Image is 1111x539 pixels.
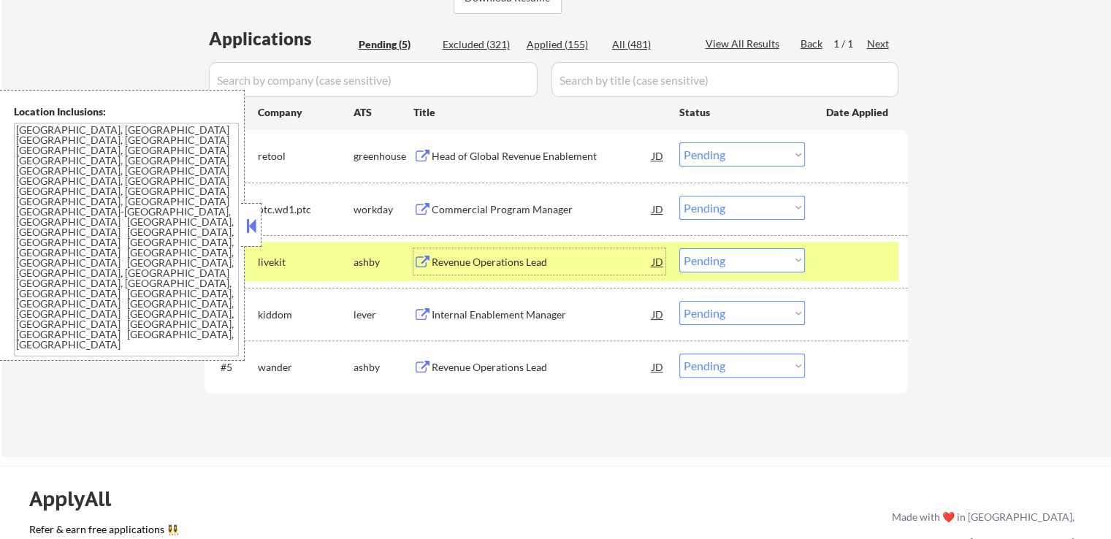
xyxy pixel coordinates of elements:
[29,486,128,511] div: ApplyAll
[258,255,354,269] div: livekit
[258,202,354,217] div: ptc.wd1.ptc
[651,248,665,275] div: JD
[413,105,665,120] div: Title
[258,307,354,322] div: kiddom
[443,37,516,52] div: Excluded (321)
[679,99,805,125] div: Status
[221,360,246,375] div: #5
[612,37,685,52] div: All (481)
[209,30,354,47] div: Applications
[354,202,413,217] div: workday
[14,104,239,119] div: Location Inclusions:
[432,360,652,375] div: Revenue Operations Lead
[833,37,867,51] div: 1 / 1
[651,301,665,327] div: JD
[354,255,413,269] div: ashby
[651,142,665,169] div: JD
[527,37,600,52] div: Applied (155)
[354,149,413,164] div: greenhouse
[354,105,413,120] div: ATS
[651,196,665,222] div: JD
[432,307,652,322] div: Internal Enablement Manager
[801,37,824,51] div: Back
[432,202,652,217] div: Commercial Program Manager
[551,62,898,97] input: Search by title (case sensitive)
[354,307,413,322] div: lever
[651,353,665,380] div: JD
[354,360,413,375] div: ashby
[432,149,652,164] div: Head of Global Revenue Enablement
[432,255,652,269] div: Revenue Operations Lead
[258,105,354,120] div: Company
[867,37,890,51] div: Next
[359,37,432,52] div: Pending (5)
[258,360,354,375] div: wander
[826,105,890,120] div: Date Applied
[258,149,354,164] div: retool
[706,37,784,51] div: View All Results
[209,62,538,97] input: Search by company (case sensitive)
